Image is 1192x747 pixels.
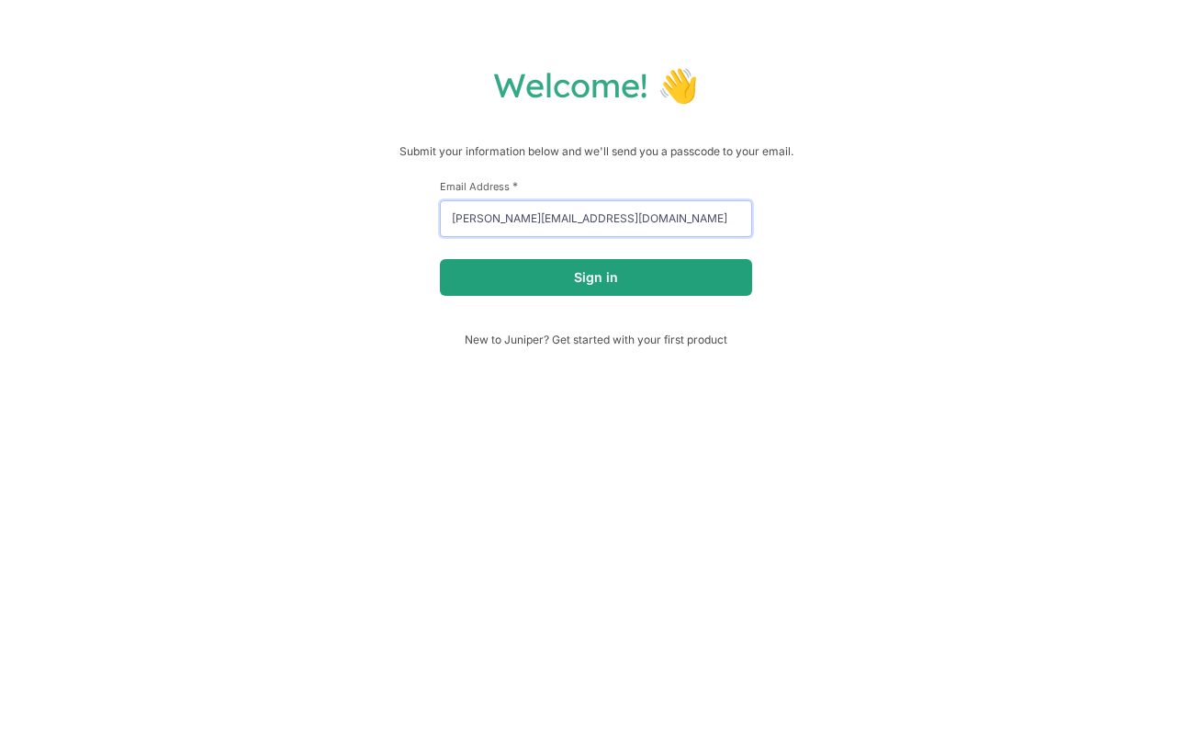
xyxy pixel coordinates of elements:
p: Submit your information below and we'll send you a passcode to your email. [18,142,1174,161]
input: email@example.com [440,200,752,237]
span: New to Juniper? Get started with your first product [440,333,752,346]
button: Sign in [440,259,752,296]
h1: Welcome! 👋 [18,64,1174,106]
span: This field is required. [512,179,518,193]
label: Email Address [440,179,752,193]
